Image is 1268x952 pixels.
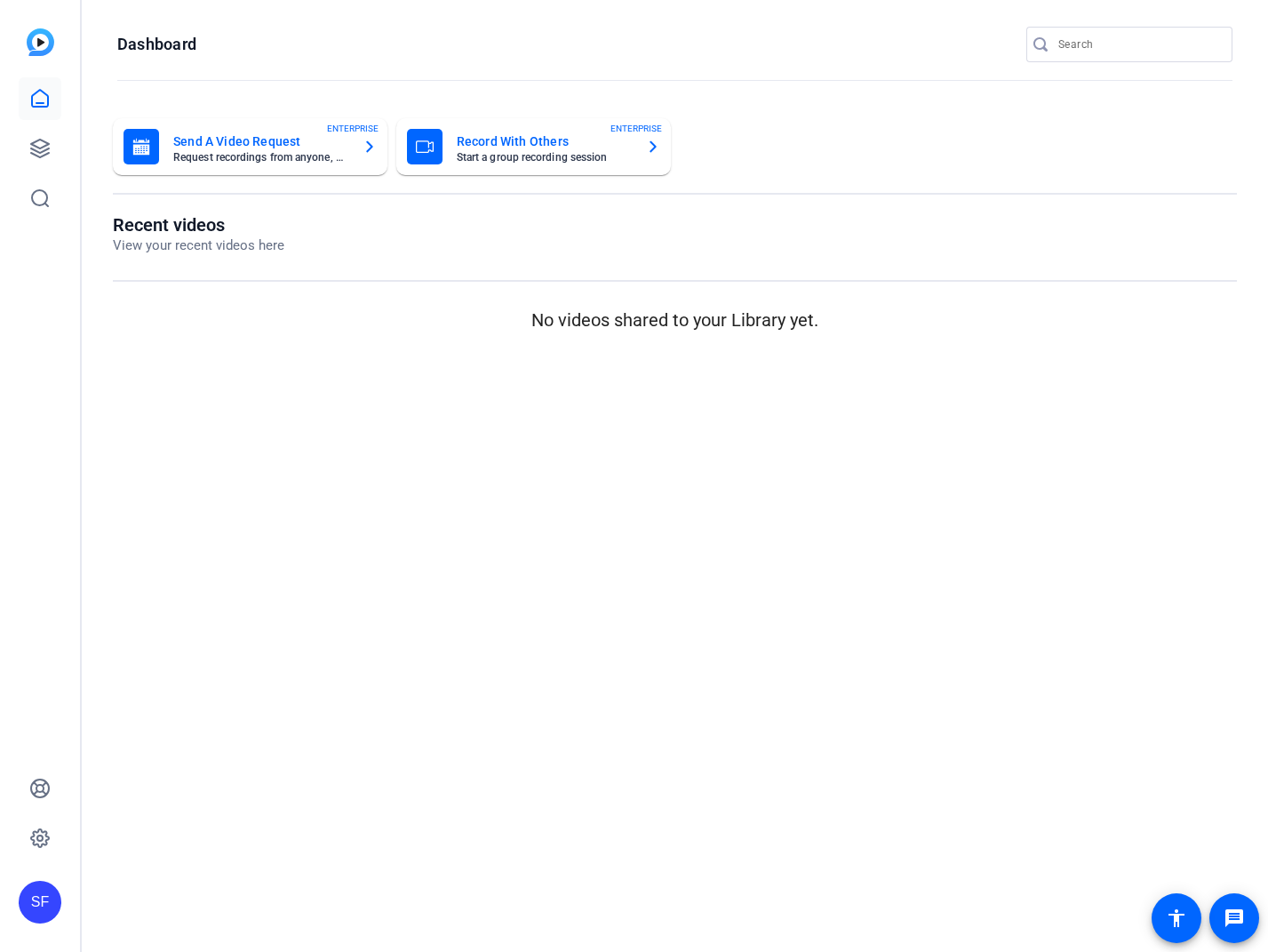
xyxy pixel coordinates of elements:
p: View your recent videos here [113,236,284,256]
mat-card-title: Record With Others [457,131,632,152]
div: SF [19,881,61,924]
h1: Dashboard [117,34,196,55]
img: blue-gradient.svg [27,28,54,56]
mat-card-subtitle: Request recordings from anyone, anywhere [173,152,348,163]
button: Record With OthersStart a group recording sessionENTERPRISE [396,118,671,175]
span: ENTERPRISE [327,122,379,135]
mat-card-title: Send A Video Request [173,131,348,152]
p: No videos shared to your Library yet. [113,307,1237,333]
mat-icon: accessibility [1166,908,1187,929]
mat-card-subtitle: Start a group recording session [457,152,632,163]
input: Search [1058,34,1218,55]
button: Send A Video RequestRequest recordings from anyone, anywhereENTERPRISE [113,118,387,175]
span: ENTERPRISE [610,122,662,135]
h1: Recent videos [113,214,284,236]
mat-icon: message [1224,908,1245,929]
